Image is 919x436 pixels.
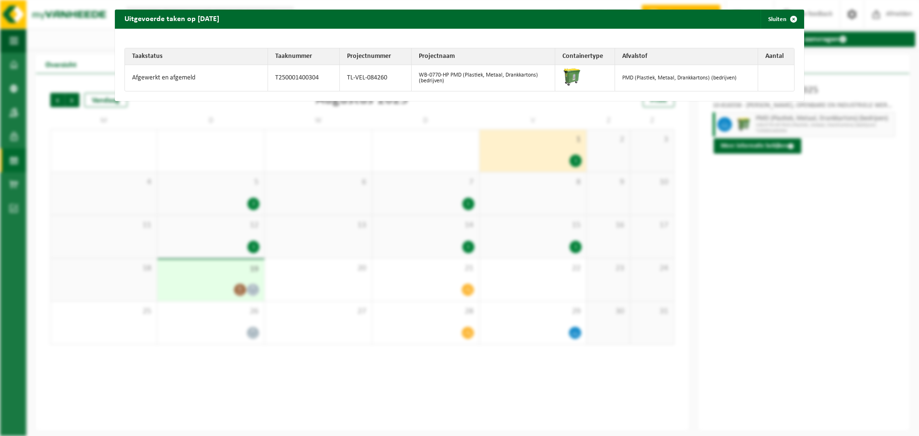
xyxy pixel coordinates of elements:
td: T250001400304 [268,65,340,91]
th: Taaknummer [268,48,340,65]
th: Aantal [758,48,794,65]
td: Afgewerkt en afgemeld [125,65,268,91]
th: Projectnaam [412,48,555,65]
h2: Uitgevoerde taken op [DATE] [115,10,229,28]
td: WB-0770-HP PMD (Plastiek, Metaal, Drankkartons) (bedrijven) [412,65,555,91]
td: PMD (Plastiek, Metaal, Drankkartons) (bedrijven) [615,65,758,91]
th: Projectnummer [340,48,412,65]
th: Containertype [555,48,615,65]
img: WB-0770-HPE-GN-50 [562,67,582,87]
td: TL-VEL-084260 [340,65,412,91]
th: Afvalstof [615,48,758,65]
button: Sluiten [761,10,803,29]
th: Taakstatus [125,48,268,65]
